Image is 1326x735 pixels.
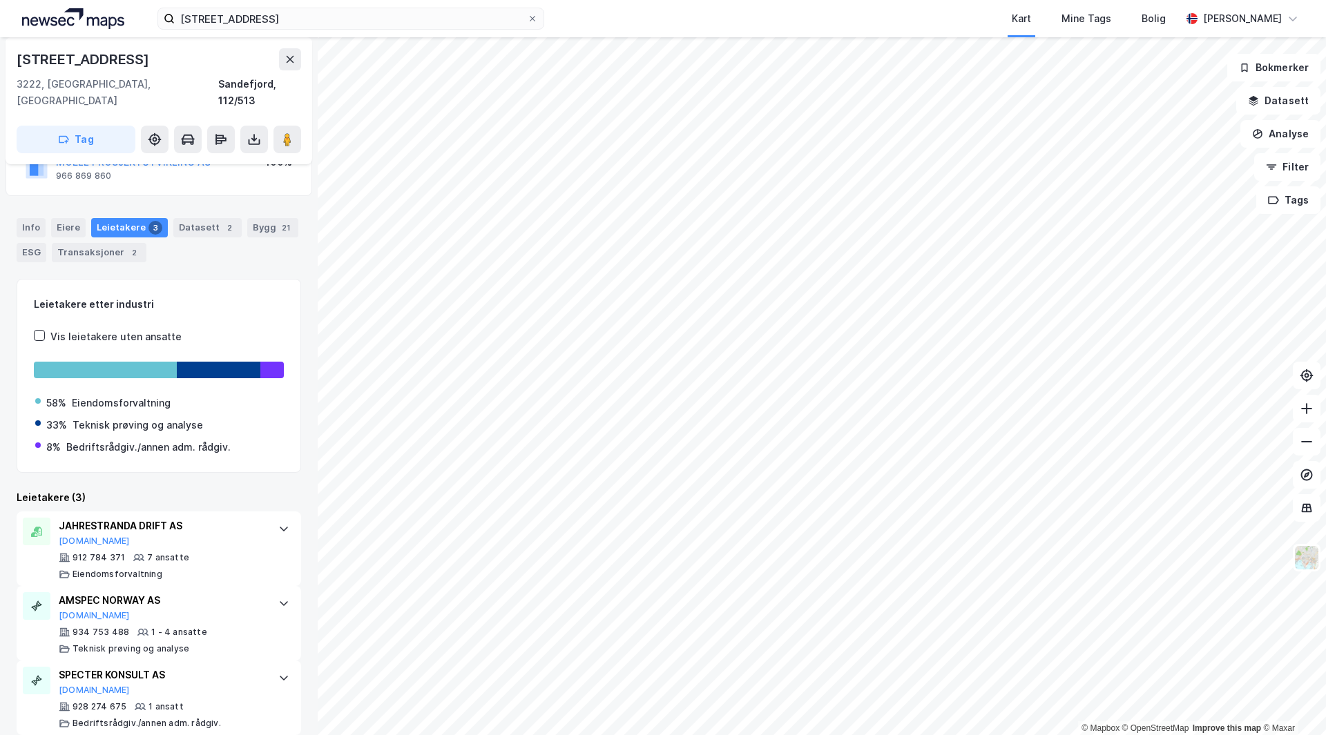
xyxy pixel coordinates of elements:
div: 1 ansatt [148,701,184,712]
div: JAHRESTRANDA DRIFT AS [59,518,265,534]
div: 8% [46,439,61,455]
div: Kart [1012,10,1031,27]
div: Bygg [247,218,298,237]
button: [DOMAIN_NAME] [59,610,130,621]
input: Søk på adresse, matrikkel, gårdeiere, leietakere eller personer [175,8,527,29]
div: SPECTER KONSULT AS [59,667,265,683]
div: Vis leietakere uten ansatte [50,329,182,345]
div: Leietakere [91,218,168,237]
div: [PERSON_NAME] [1203,10,1282,27]
div: 934 753 488 [73,627,129,638]
button: Analyse [1240,120,1320,148]
div: AMSPEC NORWAY AS [59,592,265,609]
button: Bokmerker [1227,54,1320,81]
div: Leietakere (3) [17,489,301,506]
div: Leietakere etter industri [34,296,284,313]
div: 912 784 371 [73,552,125,563]
div: 3 [148,221,162,235]
div: 2 [127,246,141,259]
div: 3222, [GEOGRAPHIC_DATA], [GEOGRAPHIC_DATA] [17,76,218,109]
iframe: Chat Widget [1257,669,1326,735]
button: Tag [17,126,135,153]
div: Eiendomsforvaltning [72,395,171,411]
a: Improve this map [1193,723,1261,733]
a: Mapbox [1082,723,1120,733]
div: 1 - 4 ansatte [151,627,207,638]
div: Bolig [1142,10,1166,27]
button: Tags [1256,186,1320,214]
button: Filter [1254,153,1320,181]
div: Info [17,218,46,237]
div: Kontrollprogram for chat [1257,669,1326,735]
div: Bedriftsrådgiv./annen adm. rådgiv. [66,439,231,455]
div: Eiere [51,218,86,237]
div: Teknisk prøving og analyse [73,643,189,654]
button: Datasett [1236,87,1320,115]
div: Sandefjord, 112/513 [218,76,301,109]
div: Transaksjoner [52,243,146,262]
div: 58% [46,395,66,411]
div: [STREET_ADDRESS] [17,48,152,70]
div: 966 869 860 [56,170,111,182]
div: Mine Tags [1061,10,1111,27]
div: 21 [279,221,293,235]
button: [DOMAIN_NAME] [59,536,130,547]
div: 928 274 675 [73,701,126,712]
div: ESG [17,243,46,262]
a: OpenStreetMap [1122,723,1189,733]
div: Datasett [173,218,242,237]
div: 2 [222,221,236,235]
img: logo.a4113a55bc3d86da70a041830d287a7e.svg [22,8,124,29]
div: 33% [46,417,67,433]
div: Teknisk prøving og analyse [73,417,203,433]
div: Bedriftsrådgiv./annen adm. rådgiv. [73,718,221,729]
button: [DOMAIN_NAME] [59,685,130,696]
div: 7 ansatte [147,552,189,563]
div: Eiendomsforvaltning [73,569,162,580]
img: Z [1294,545,1320,571]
